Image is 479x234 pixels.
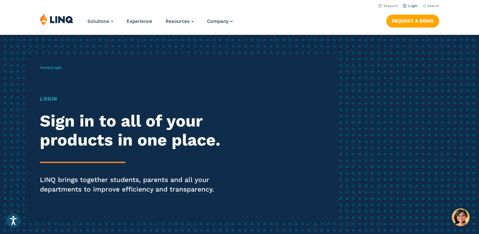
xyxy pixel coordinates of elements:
[403,4,418,8] a: Login
[386,15,439,27] a: Request a Demo
[166,18,194,24] a: Resources
[207,18,229,24] span: Company
[378,4,398,8] a: Support
[87,18,113,24] a: Solutions
[386,13,439,27] nav: Button Navigation
[40,65,62,70] span: /
[87,13,233,34] nav: Primary Navigation
[40,95,224,103] h1: Login
[452,208,470,226] button: Hello, have a question? Let’s chat.
[40,65,51,70] a: Home
[207,18,233,24] a: Company
[40,112,224,150] h2: Sign in to all of your products in one place.
[52,65,62,70] span: Login
[40,175,224,194] p: LINQ brings together students, parents and all your departments to improve efficiency and transpa...
[427,4,439,8] span: Search
[127,18,152,24] a: Experience
[87,18,109,24] span: Solutions
[40,13,73,25] img: LINQ | K‑12 Software
[166,18,190,24] span: Resources
[423,3,439,8] button: Open Search Bar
